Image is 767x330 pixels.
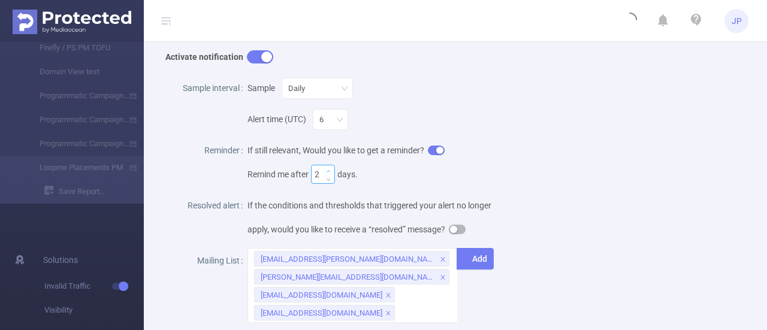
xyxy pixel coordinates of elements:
i: icon: down [327,178,331,182]
div: Sample [247,76,494,100]
li: jaya.pawar@publicismedia.com [254,305,395,320]
div: Daily [288,78,313,98]
label: Mailing List [197,256,247,265]
div: [EMAIL_ADDRESS][DOMAIN_NAME] [261,287,382,303]
i: icon: down [341,85,348,93]
span: JP [732,9,742,33]
div: [PERSON_NAME][EMAIL_ADDRESS][DOMAIN_NAME] [261,270,436,285]
li: venkatasivasaichandu.atchuta@publicismedia.com [254,251,449,267]
i: icon: loading [623,13,637,29]
span: If the conditions and thresholds that triggered your alert no longer apply, would you like to rec... [247,201,491,234]
label: Resolved alert [188,201,247,210]
i: icon: close [440,256,446,264]
i: icon: up [327,169,331,174]
button: Add [457,248,494,270]
li: adopsreports@loopme.com [254,287,395,302]
span: Reminder [204,146,240,155]
span: Increase Value [321,165,334,176]
i: icon: close [385,292,391,299]
div: Alert time (UTC) [247,100,494,131]
li: vishali.nt@publicismedia.com [254,269,449,284]
div: [EMAIL_ADDRESS][PERSON_NAME][DOMAIN_NAME] [261,252,436,267]
i: icon: close [385,310,391,317]
span: If still relevant, Would you like to get a reminder? [247,146,494,186]
span: Solutions [43,248,78,272]
span: Invalid Traffic [44,274,144,298]
i: icon: down [336,116,343,125]
div: 6 [319,110,332,129]
i: icon: close [440,274,446,281]
img: Protected Media [13,10,131,34]
span: Decrease Value [321,176,334,183]
div: Remind me after days. [247,162,494,186]
span: Visibility [44,298,144,322]
b: Activate notification [165,52,243,62]
span: Sample interval [183,83,240,93]
div: [EMAIL_ADDRESS][DOMAIN_NAME] [261,305,382,321]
